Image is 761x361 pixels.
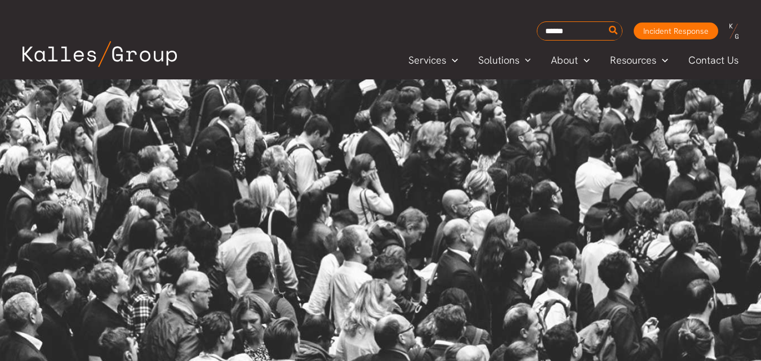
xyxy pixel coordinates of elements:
span: Menu Toggle [578,52,590,69]
button: Search [607,22,621,40]
span: Contact Us [688,52,738,69]
span: Menu Toggle [446,52,458,69]
nav: Primary Site Navigation [398,51,750,69]
span: About [551,52,578,69]
img: Kalles Group [23,41,177,67]
span: Menu Toggle [656,52,668,69]
a: ServicesMenu Toggle [398,52,468,69]
span: Solutions [478,52,519,69]
a: Incident Response [634,23,718,39]
a: AboutMenu Toggle [541,52,600,69]
span: Resources [610,52,656,69]
a: SolutionsMenu Toggle [468,52,541,69]
a: Contact Us [678,52,750,69]
span: Menu Toggle [519,52,531,69]
span: Services [408,52,446,69]
a: ResourcesMenu Toggle [600,52,678,69]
